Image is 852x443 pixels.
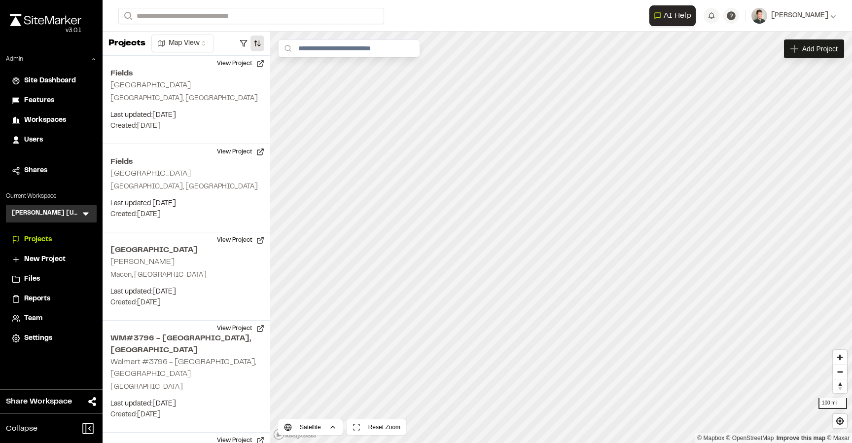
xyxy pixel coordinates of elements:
[6,192,97,201] p: Current Workspace
[818,398,847,409] div: 100 mi
[108,37,145,50] p: Projects
[751,8,767,24] img: User
[649,5,696,26] button: Open AI Assistant
[110,270,262,281] p: Macon, [GEOGRAPHIC_DATA]
[6,423,37,435] span: Collapse
[833,379,847,393] button: Reset bearing to north
[777,435,825,442] a: Map feedback
[697,435,724,442] a: Mapbox
[24,75,76,86] span: Site Dashboard
[833,365,847,379] button: Zoom out
[24,165,47,176] span: Shares
[751,8,836,24] button: [PERSON_NAME]
[12,333,91,344] a: Settings
[6,396,72,407] span: Share Workspace
[110,244,262,256] h2: [GEOGRAPHIC_DATA]
[726,435,774,442] a: OpenStreetMap
[110,198,262,209] p: Last updated: [DATE]
[12,115,91,126] a: Workspaces
[211,232,270,248] button: View Project
[211,56,270,72] button: View Project
[110,332,262,356] h2: WM#3796 - [GEOGRAPHIC_DATA], [GEOGRAPHIC_DATA]
[211,144,270,160] button: View Project
[110,409,262,420] p: Created: [DATE]
[12,95,91,106] a: Features
[24,274,40,285] span: Files
[24,254,66,265] span: New Project
[278,419,343,435] button: Satellite
[110,209,262,220] p: Created: [DATE]
[771,10,828,21] span: [PERSON_NAME]
[802,44,838,54] span: Add Project
[347,419,406,435] button: Reset Zoom
[110,382,262,393] p: [GEOGRAPHIC_DATA]
[110,182,262,192] p: [GEOGRAPHIC_DATA], [GEOGRAPHIC_DATA]
[110,68,262,79] h2: Fields
[12,209,81,219] h3: [PERSON_NAME] [US_STATE]
[12,294,91,304] a: Reports
[24,115,66,126] span: Workspaces
[110,297,262,308] p: Created: [DATE]
[12,165,91,176] a: Shares
[118,8,136,24] button: Search
[10,26,81,35] div: Oh geez...please don't...
[12,135,91,146] a: Users
[24,135,43,146] span: Users
[110,82,191,89] h2: [GEOGRAPHIC_DATA]
[12,274,91,285] a: Files
[110,287,262,297] p: Last updated: [DATE]
[24,294,50,304] span: Reports
[273,429,317,440] a: Mapbox logo
[110,170,191,177] h2: [GEOGRAPHIC_DATA]
[110,156,262,168] h2: Fields
[12,75,91,86] a: Site Dashboard
[110,258,175,265] h2: [PERSON_NAME]
[110,399,262,409] p: Last updated: [DATE]
[664,10,691,22] span: AI Help
[827,435,850,442] a: Maxar
[110,359,256,377] h2: Walmart #3796 - [GEOGRAPHIC_DATA], [GEOGRAPHIC_DATA]
[833,350,847,365] button: Zoom in
[211,321,270,336] button: View Project
[10,14,81,26] img: rebrand.png
[6,55,23,64] p: Admin
[649,5,700,26] div: Open AI Assistant
[110,110,262,121] p: Last updated: [DATE]
[12,234,91,245] a: Projects
[833,365,847,379] span: Zoom out
[110,121,262,132] p: Created: [DATE]
[24,333,52,344] span: Settings
[24,234,52,245] span: Projects
[833,414,847,428] button: Find my location
[270,32,852,443] canvas: Map
[12,254,91,265] a: New Project
[24,95,54,106] span: Features
[110,93,262,104] p: [GEOGRAPHIC_DATA], [GEOGRAPHIC_DATA]
[12,313,91,324] a: Team
[24,313,42,324] span: Team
